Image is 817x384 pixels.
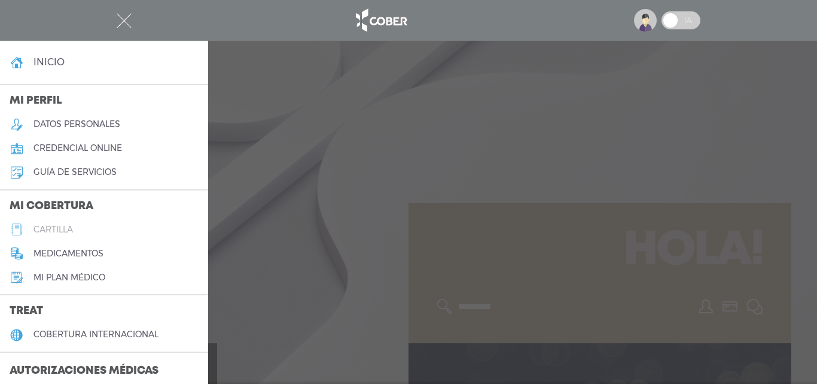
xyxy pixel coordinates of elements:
h5: cartilla [33,225,73,235]
h5: Mi plan médico [33,273,105,283]
h5: guía de servicios [33,167,117,177]
h5: datos personales [33,119,120,129]
h5: credencial online [33,143,122,153]
img: profile-placeholder.svg [634,9,657,32]
h5: cobertura internacional [33,329,158,340]
h4: inicio [33,56,65,68]
h5: medicamentos [33,249,103,259]
img: logo_cober_home-white.png [349,6,412,35]
img: Cober_menu-close-white.svg [117,13,132,28]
